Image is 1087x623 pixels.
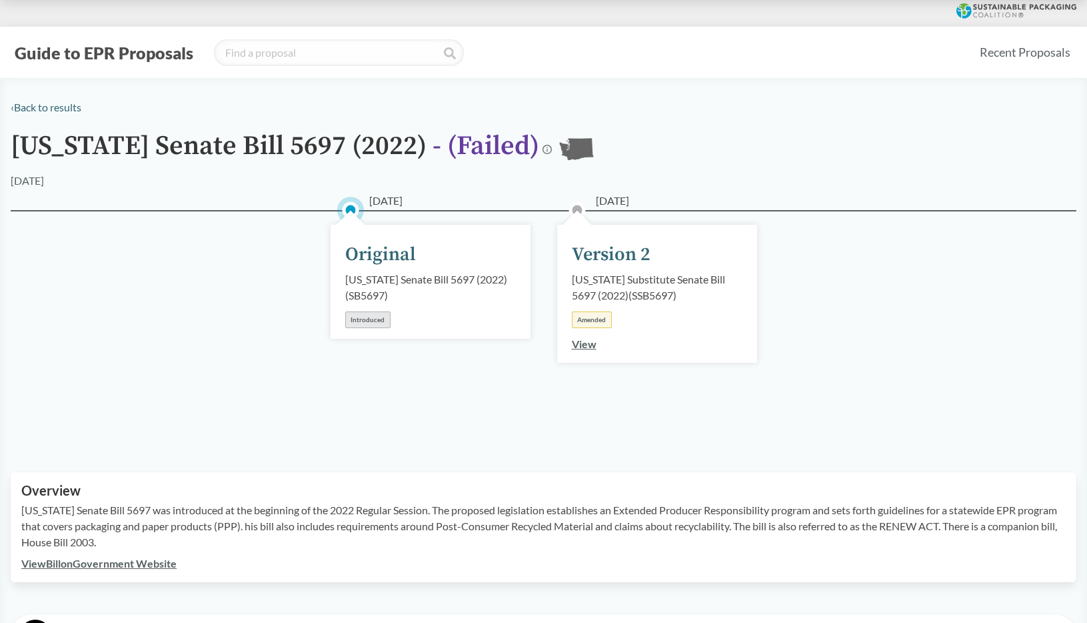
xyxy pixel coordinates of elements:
div: [US_STATE] Senate Bill 5697 (2022) ( SB5697 ) [345,271,516,303]
div: Amended [572,311,612,328]
h2: Overview [21,483,1066,498]
h1: [US_STATE] Senate Bill 5697 (2022) [11,131,539,173]
a: View [572,338,596,350]
a: Recent Proposals [974,37,1076,67]
span: - ( Failed ) [433,129,539,163]
div: Version 2 [572,241,650,269]
button: Guide to EPR Proposals [11,42,197,63]
a: ViewBillonGovernment Website [21,557,177,570]
div: [DATE] [11,173,44,189]
a: ‹Back to results [11,101,81,113]
span: [DATE] [369,193,403,209]
div: [US_STATE] Substitute Senate Bill 5697 (2022) ( SSB5697 ) [572,271,742,303]
p: [US_STATE] Senate Bill 5697 was introduced at the beginning of the 2022 Regular Session. The prop... [21,502,1066,550]
span: [DATE] [596,193,629,209]
input: Find a proposal [214,39,464,66]
div: Original [345,241,416,269]
div: Introduced [345,311,391,328]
